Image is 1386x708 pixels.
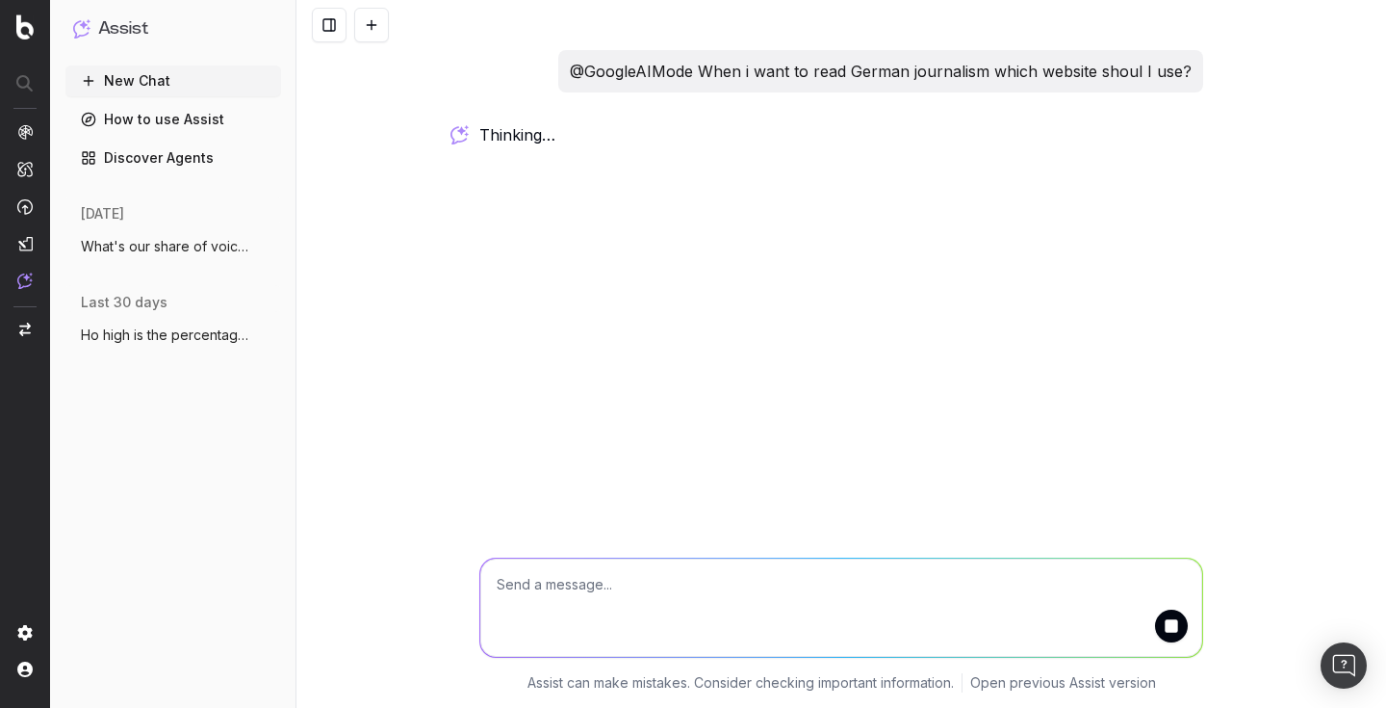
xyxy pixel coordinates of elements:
[570,58,1192,85] p: @GoogleAIMode When i want to read German journalism which website shoul I use?
[17,273,33,289] img: Assist
[65,320,281,351] button: Ho high is the percentage of Bot crawlin
[17,625,33,641] img: Setting
[17,236,33,251] img: Studio
[73,15,273,42] button: Assist
[81,326,250,345] span: Ho high is the percentage of Bot crawlin
[450,125,469,144] img: Botify assist logo
[73,19,90,38] img: Assist
[81,204,124,223] span: [DATE]
[19,323,31,336] img: Switch project
[65,104,281,135] a: How to use Assist
[17,124,33,140] img: Analytics
[98,15,148,42] h1: Assist
[65,66,281,96] button: New Chat
[16,14,34,39] img: Botify logo
[65,143,281,173] a: Discover Agents
[65,231,281,262] button: What's our share of voice on ChatGPT for
[1321,642,1367,689] div: Open Intercom Messenger
[81,237,250,256] span: What's our share of voice on ChatGPT for
[17,662,33,677] img: My account
[970,673,1156,693] a: Open previous Assist version
[17,161,33,177] img: Intelligence
[17,198,33,215] img: Activation
[527,673,954,693] p: Assist can make mistakes. Consider checking important information.
[81,293,167,312] span: last 30 days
